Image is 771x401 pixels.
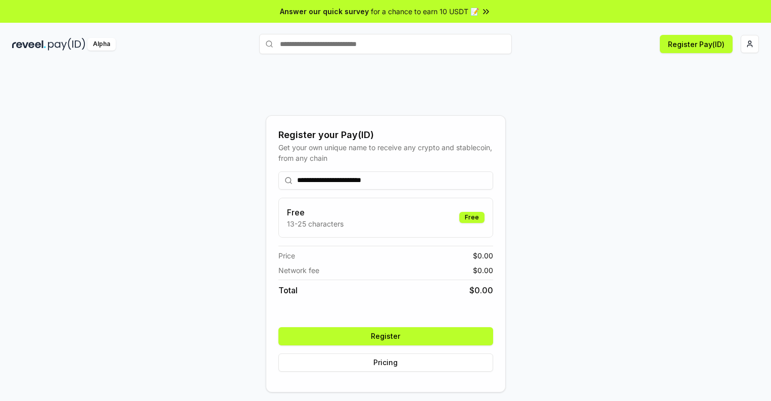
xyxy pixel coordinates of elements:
[371,6,479,17] span: for a chance to earn 10 USDT 📝
[278,284,298,296] span: Total
[473,250,493,261] span: $ 0.00
[469,284,493,296] span: $ 0.00
[278,265,319,276] span: Network fee
[278,142,493,163] div: Get your own unique name to receive any crypto and stablecoin, from any chain
[287,206,344,218] h3: Free
[459,212,485,223] div: Free
[278,327,493,345] button: Register
[660,35,733,53] button: Register Pay(ID)
[278,250,295,261] span: Price
[278,353,493,372] button: Pricing
[278,128,493,142] div: Register your Pay(ID)
[48,38,85,51] img: pay_id
[12,38,46,51] img: reveel_dark
[287,218,344,229] p: 13-25 characters
[87,38,116,51] div: Alpha
[280,6,369,17] span: Answer our quick survey
[473,265,493,276] span: $ 0.00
